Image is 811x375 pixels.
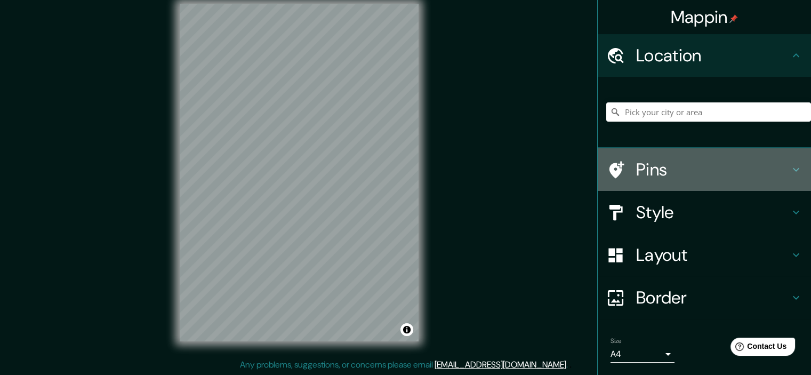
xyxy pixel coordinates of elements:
div: . [569,358,572,371]
div: Layout [598,234,811,276]
div: Pins [598,148,811,191]
div: Location [598,34,811,77]
button: Toggle attribution [400,323,413,336]
label: Size [611,337,622,346]
h4: Layout [636,244,790,266]
h4: Style [636,202,790,223]
h4: Border [636,287,790,308]
canvas: Map [180,4,419,341]
a: [EMAIL_ADDRESS][DOMAIN_NAME] [435,359,566,370]
h4: Location [636,45,790,66]
img: pin-icon.png [729,14,738,23]
p: Any problems, suggestions, or concerns please email . [240,358,568,371]
div: Style [598,191,811,234]
div: A4 [611,346,675,363]
h4: Mappin [671,6,738,28]
div: . [568,358,569,371]
h4: Pins [636,159,790,180]
div: Border [598,276,811,319]
iframe: Help widget launcher [716,333,799,363]
input: Pick your city or area [606,102,811,122]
